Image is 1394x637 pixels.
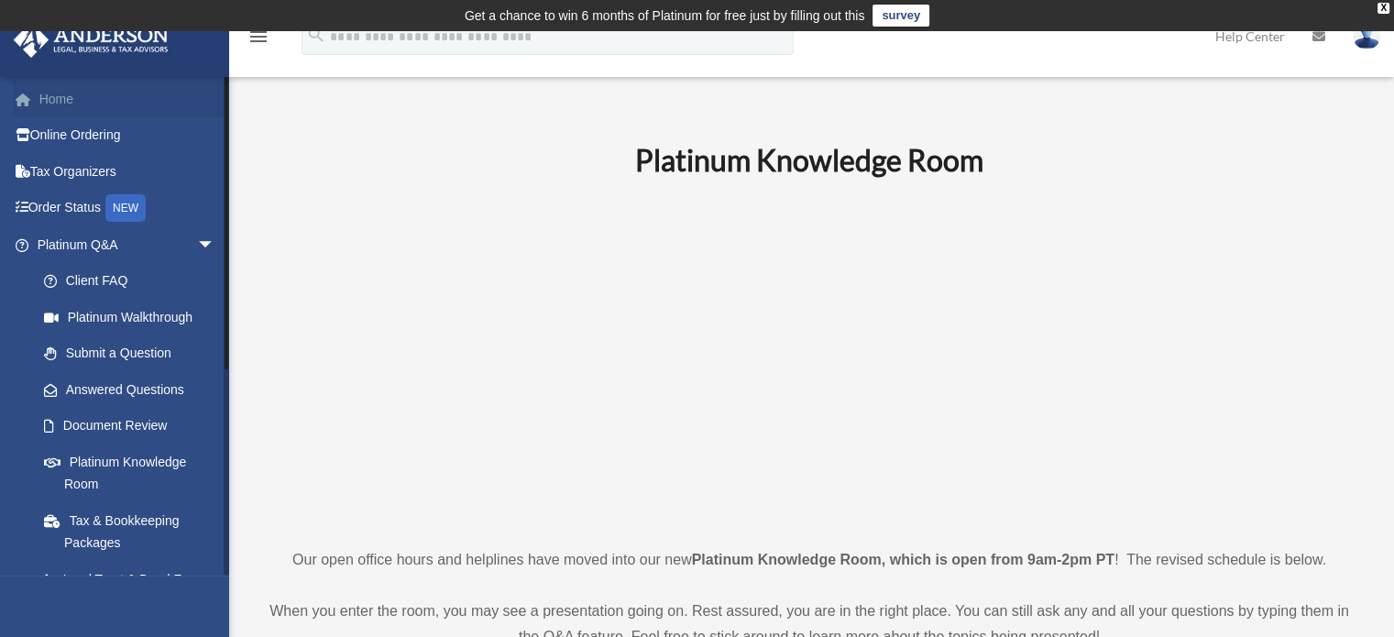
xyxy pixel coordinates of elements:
[8,22,174,58] img: Anderson Advisors Platinum Portal
[26,408,243,445] a: Document Review
[13,190,243,227] a: Order StatusNEW
[534,203,1084,513] iframe: 231110_Toby_KnowledgeRoom
[26,561,243,598] a: Land Trust & Deed Forum
[247,32,269,48] a: menu
[1378,3,1389,14] div: close
[13,153,243,190] a: Tax Organizers
[26,263,243,300] a: Client FAQ
[26,371,243,408] a: Answered Questions
[873,5,929,27] a: survey
[197,226,234,264] span: arrow_drop_down
[635,142,983,178] b: Platinum Knowledge Room
[13,81,243,117] a: Home
[26,444,234,502] a: Platinum Knowledge Room
[465,5,865,27] div: Get a chance to win 6 months of Platinum for free just by filling out this
[26,299,243,335] a: Platinum Walkthrough
[692,552,1114,567] strong: Platinum Knowledge Room, which is open from 9am-2pm PT
[261,547,1357,573] p: Our open office hours and helplines have moved into our new ! The revised schedule is below.
[1353,23,1380,49] img: User Pic
[26,335,243,372] a: Submit a Question
[26,502,243,561] a: Tax & Bookkeeping Packages
[13,226,243,263] a: Platinum Q&Aarrow_drop_down
[13,117,243,154] a: Online Ordering
[105,194,146,222] div: NEW
[247,26,269,48] i: menu
[306,25,326,45] i: search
